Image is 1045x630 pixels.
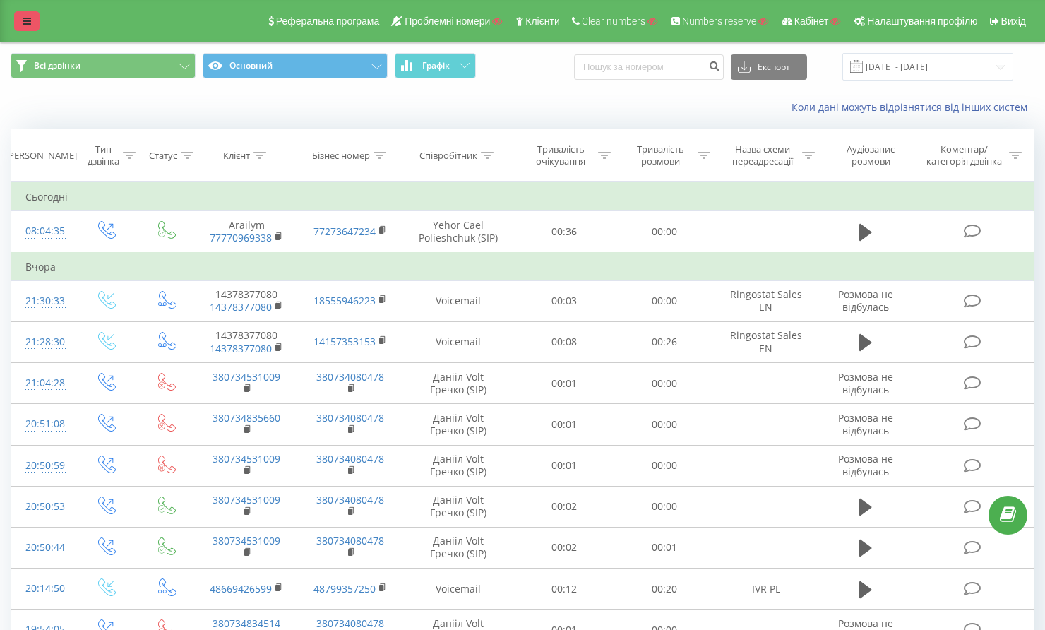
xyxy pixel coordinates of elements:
td: 00:00 [614,211,714,253]
td: 00:00 [614,486,714,527]
span: Розмова не відбулась [838,452,893,478]
div: Тип дзвінка [88,143,119,167]
a: 77273647234 [313,225,376,238]
td: 00:03 [514,280,614,321]
td: 00:02 [514,527,614,568]
a: 380734080478 [316,411,384,424]
span: Розмова не відбулась [838,370,893,396]
input: Пошук за номером [574,54,724,80]
td: Voicemail [402,280,514,321]
td: 00:02 [514,486,614,527]
td: Данііл Volt Гречко (SIP) [402,404,514,445]
a: 380734080478 [316,534,384,547]
a: 77770969338 [210,231,272,244]
a: 380734834514 [213,617,280,630]
div: Коментар/категорія дзвінка [923,143,1005,167]
a: 380734531009 [213,370,280,384]
td: 00:00 [614,404,714,445]
td: Voicemail [402,321,514,362]
td: 00:01 [514,404,614,445]
div: Бізнес номер [312,150,370,162]
td: 00:00 [614,363,714,404]
td: 14378377080 [195,321,299,362]
div: Співробітник [419,150,477,162]
span: Розмова не відбулась [838,411,893,437]
div: Тривалість розмови [627,143,695,167]
td: 00:36 [514,211,614,253]
span: Кабінет [794,16,829,27]
a: 48799357250 [313,582,376,595]
button: Основний [203,53,388,78]
td: 00:20 [614,569,714,610]
a: 380734531009 [213,452,280,465]
td: 00:00 [614,280,714,321]
span: Клієнти [525,16,560,27]
td: 00:12 [514,569,614,610]
td: 00:01 [514,363,614,404]
div: 20:50:44 [25,534,61,561]
span: Всі дзвінки [34,60,80,71]
a: 380734080478 [316,617,384,630]
div: 20:51:08 [25,410,61,438]
a: 380734835660 [213,411,280,424]
div: 20:14:50 [25,575,61,602]
td: 00:01 [514,445,614,486]
div: 08:04:35 [25,218,61,245]
span: Вихід [1001,16,1026,27]
td: Arailym [195,211,299,253]
div: Клієнт [223,150,250,162]
a: Коли дані можуть відрізнятися вiд інших систем [792,100,1034,114]
div: 21:30:33 [25,287,61,315]
a: 380734080478 [316,370,384,384]
td: IVR PL [714,569,818,610]
a: 14378377080 [210,342,272,355]
div: Назва схеми переадресації [727,143,798,167]
a: 18555946223 [313,294,376,307]
div: Аудіозапис розмови [831,143,911,167]
td: 00:00 [614,445,714,486]
td: Ringostat Sales EN [714,321,818,362]
td: Данііл Volt Гречко (SIP) [402,363,514,404]
td: Yehor Cael Polieshchuk (SIP) [402,211,514,253]
td: Данііл Volt Гречко (SIP) [402,527,514,568]
td: 00:26 [614,321,714,362]
a: 380734531009 [213,493,280,506]
div: Статус [149,150,177,162]
td: Ringostat Sales EN [714,280,818,321]
span: Numbers reserve [682,16,756,27]
a: 14378377080 [210,300,272,314]
td: Voicemail [402,569,514,610]
a: 48669426599 [210,582,272,595]
div: 21:28:30 [25,328,61,356]
span: Графік [422,61,450,71]
div: 21:04:28 [25,369,61,397]
a: 380734531009 [213,534,280,547]
button: Експорт [731,54,807,80]
div: 20:50:59 [25,452,61,480]
td: Данііл Volt Гречко (SIP) [402,445,514,486]
td: Сьогодні [11,183,1034,211]
a: 14157353153 [313,335,376,348]
td: Вчора [11,253,1034,281]
div: [PERSON_NAME] [6,150,77,162]
a: 380734080478 [316,452,384,465]
span: Розмова не відбулась [838,287,893,314]
td: Данііл Volt Гречко (SIP) [402,486,514,527]
span: Проблемні номери [405,16,490,27]
span: Налаштування профілю [867,16,977,27]
td: 00:01 [614,527,714,568]
td: 00:08 [514,321,614,362]
button: Графік [395,53,476,78]
a: 380734080478 [316,493,384,506]
div: 20:50:53 [25,493,61,521]
td: 14378377080 [195,280,299,321]
span: Clear numbers [582,16,645,27]
button: Всі дзвінки [11,53,196,78]
span: Реферальна програма [276,16,380,27]
div: Тривалість очікування [527,143,595,167]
